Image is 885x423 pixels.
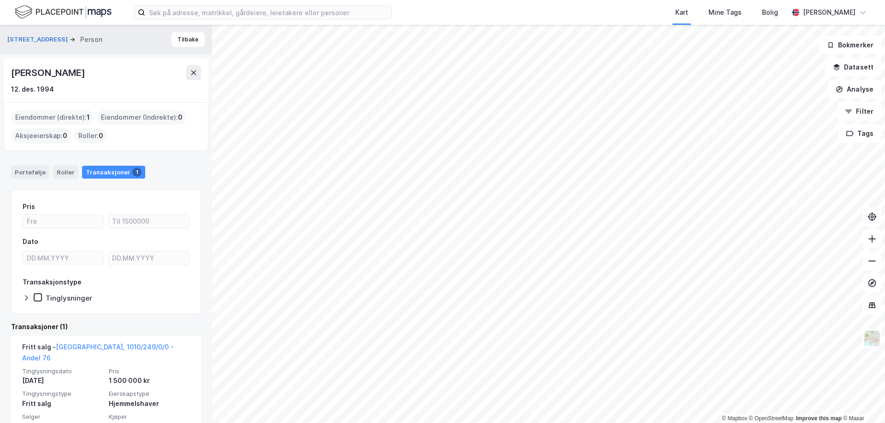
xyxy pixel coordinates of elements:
div: Bolig [762,7,778,18]
div: Fritt salg - [22,342,190,367]
div: 12. des. 1994 [11,84,54,95]
div: Eiendommer (Indirekte) : [97,110,186,125]
div: 1 [132,168,142,177]
input: DD.MM.YYYY [23,251,104,265]
button: Analyse [828,80,881,99]
div: [DATE] [22,375,103,386]
span: 0 [99,130,103,141]
div: Transaksjoner (1) [11,321,201,332]
div: Roller : [75,128,107,143]
button: Bokmerker [819,36,881,54]
div: [PERSON_NAME] [803,7,855,18]
span: Eierskapstype [109,390,190,398]
a: Improve this map [796,415,842,422]
a: Mapbox [722,415,747,422]
div: Pris [23,201,35,212]
img: logo.f888ab2527a4732fd821a326f86c7f29.svg [15,4,112,20]
input: Til 1500000 [108,214,189,228]
div: Person [80,34,102,45]
div: Aksjeeierskap : [12,128,71,143]
div: Dato [23,236,38,247]
a: [GEOGRAPHIC_DATA], 1010/249/0/0 - Andel 76 [22,343,174,362]
button: Tags [838,124,881,143]
input: DD.MM.YYYY [108,251,189,265]
div: Transaksjoner [82,166,145,179]
div: Eiendommer (direkte) : [12,110,94,125]
div: 1 500 000 kr [109,375,190,386]
button: Datasett [825,58,881,76]
span: 0 [178,112,183,123]
div: Kontrollprogram for chat [839,379,885,423]
div: Portefølje [11,166,49,179]
span: Tinglysningstype [22,390,103,398]
span: Tinglysningsdato [22,367,103,375]
a: OpenStreetMap [749,415,794,422]
iframe: Chat Widget [839,379,885,423]
button: Filter [837,102,881,121]
input: Søk på adresse, matrikkel, gårdeiere, leietakere eller personer [145,6,391,19]
span: 1 [87,112,90,123]
div: Tinglysninger [46,294,92,302]
span: Selger [22,413,103,421]
span: Kjøper [109,413,190,421]
span: Pris [109,367,190,375]
img: Z [863,330,881,347]
div: Hjemmelshaver [109,398,190,409]
div: Roller [53,166,78,179]
div: Fritt salg [22,398,103,409]
span: 0 [63,130,67,141]
div: Kart [675,7,688,18]
div: [PERSON_NAME] [11,65,87,80]
button: [STREET_ADDRESS] [7,35,70,44]
input: Fra [23,214,104,228]
div: Mine Tags [708,7,742,18]
div: Transaksjonstype [23,277,82,288]
button: Tilbake [171,32,205,47]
